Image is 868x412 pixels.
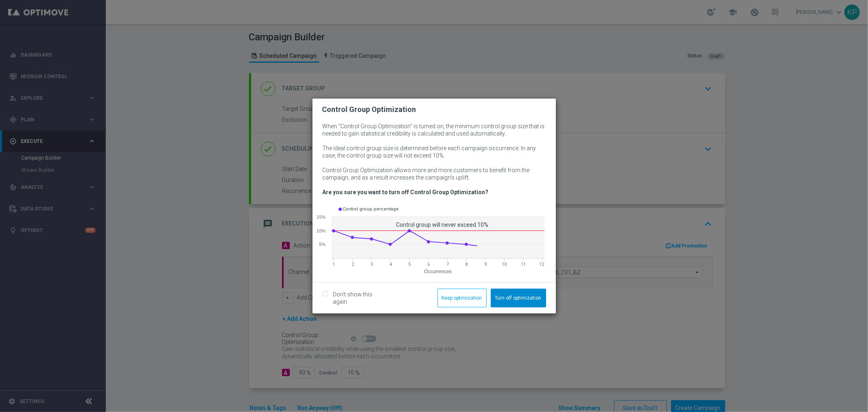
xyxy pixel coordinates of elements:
[330,291,386,305] label: Don’t show this again
[339,206,399,213] div: Control group percentage
[332,262,335,267] text: 1
[424,269,452,274] text: Occurrences
[351,262,354,267] text: 2
[323,189,489,195] b: Are you sure you want to turn off Control Group Optimization?
[316,215,325,219] text: 15%
[446,262,448,267] text: 7
[322,105,416,114] h2: Control Group Optimization
[319,242,326,247] text: 5%
[389,262,392,267] text: 4
[465,262,468,267] text: 8
[539,262,544,267] text: 12
[521,262,526,267] text: 11
[437,289,487,307] button: Keep optimization
[323,123,548,196] p: When “Control Group Optimization” is turned on, the minimum control group size that is needed to ...
[408,262,411,267] text: 5
[491,289,546,307] button: Turn off optimization
[316,228,325,233] text: 10%
[484,262,487,267] text: 9
[370,262,373,267] text: 3
[502,262,507,267] text: 10
[427,262,430,267] text: 6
